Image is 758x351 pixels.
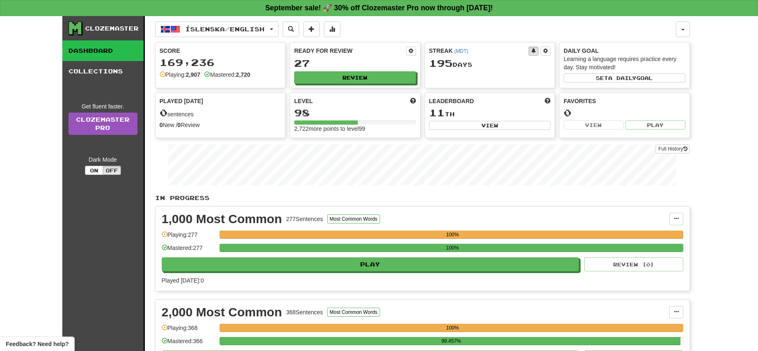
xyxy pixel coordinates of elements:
[162,213,282,225] div: 1,000 Most Common
[454,48,468,54] a: (MDT)
[85,24,139,33] div: Clozemaster
[429,97,474,105] span: Leaderboard
[626,120,685,130] button: Play
[177,122,181,128] strong: 0
[68,102,137,111] div: Get fluent faster.
[429,58,551,69] div: Day s
[236,71,250,78] strong: 2,720
[265,4,493,12] strong: September sale! 🚀 30% off Clozemaster Pro now through [DATE]!
[68,113,137,135] a: ClozemasterPro
[327,308,380,317] button: Most Common Words
[303,21,320,37] button: Add sentence to collection
[160,71,201,79] div: Playing:
[162,231,215,244] div: Playing: 277
[294,58,416,68] div: 27
[286,308,323,316] div: 368 Sentences
[162,324,215,337] div: Playing: 368
[564,120,623,130] button: View
[222,244,683,252] div: 100%
[584,257,683,271] button: Review (0)
[68,155,137,164] div: Dark Mode
[429,108,551,118] div: th
[564,108,685,118] div: 0
[294,108,416,118] div: 98
[294,97,313,105] span: Level
[222,231,683,239] div: 100%
[656,144,690,153] button: Full History
[294,71,416,84] button: Review
[103,166,121,175] button: Off
[204,71,250,79] div: Mastered:
[162,337,215,351] div: Mastered: 366
[160,108,281,118] div: sentences
[160,47,281,55] div: Score
[564,47,685,55] div: Daily Goal
[62,61,144,82] a: Collections
[222,337,681,345] div: 99.457%
[6,340,68,348] span: Open feedback widget
[429,107,445,118] span: 11
[155,21,279,37] button: Íslenska/English
[222,324,683,332] div: 100%
[429,57,453,69] span: 195
[162,277,204,284] span: Played [DATE]: 0
[564,97,685,105] div: Favorites
[62,40,144,61] a: Dashboard
[160,121,281,129] div: New / Review
[162,257,579,271] button: Play
[327,214,380,224] button: Most Common Words
[564,55,685,71] div: Learning a language requires practice every day. Stay motivated!
[545,97,550,105] span: This week in points, UTC
[410,97,416,105] span: Score more points to level up
[283,21,299,37] button: Search sentences
[294,47,406,55] div: Ready for Review
[286,215,323,223] div: 277 Sentences
[608,75,636,81] span: a daily
[162,244,215,257] div: Mastered: 277
[186,71,200,78] strong: 2,907
[429,121,551,130] button: View
[564,73,685,82] button: Seta dailygoal
[160,107,168,118] span: 0
[324,21,340,37] button: More stats
[429,47,529,55] div: Streak
[85,166,103,175] button: On
[294,125,416,133] div: 2,722 more points to level 99
[155,194,690,202] p: In Progress
[162,306,282,318] div: 2,000 Most Common
[160,122,163,128] strong: 0
[160,57,281,68] div: 169,236
[160,97,203,105] span: Played [DATE]
[185,26,264,33] span: Íslenska / English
